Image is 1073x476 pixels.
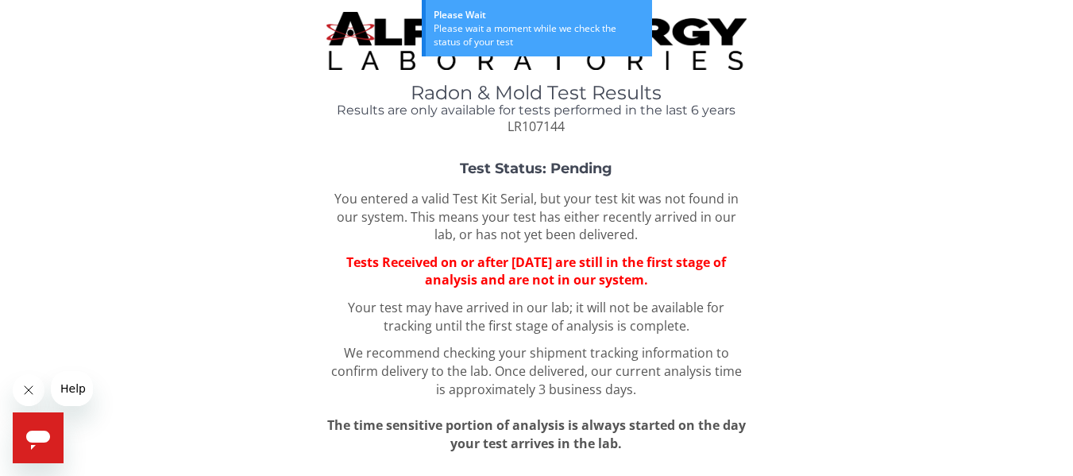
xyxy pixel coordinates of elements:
[326,12,746,70] img: TightCrop.jpg
[13,374,44,406] iframe: Close message
[434,8,644,21] div: Please Wait
[326,299,746,335] p: Your test may have arrived in our lab; it will not be available for tracking until the first stag...
[434,21,644,48] div: Please wait a moment while we check the status of your test
[346,253,726,289] span: Tests Received on or after [DATE] are still in the first stage of analysis and are not in our sys...
[326,83,746,103] h1: Radon & Mold Test Results
[326,190,746,245] p: You entered a valid Test Kit Serial, but your test kit was not found in our system. This means yo...
[331,344,729,380] span: We recommend checking your shipment tracking information to confirm delivery to the lab.
[51,371,93,406] iframe: Message from company
[460,160,612,177] strong: Test Status: Pending
[327,416,746,452] span: The time sensitive portion of analysis is always started on the day your test arrives in the lab.
[508,118,565,135] span: LR107144
[326,103,746,118] h4: Results are only available for tests performed in the last 6 years
[13,412,64,463] iframe: Button to launch messaging window
[436,362,742,398] span: Once delivered, our current analysis time is approximately 3 business days.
